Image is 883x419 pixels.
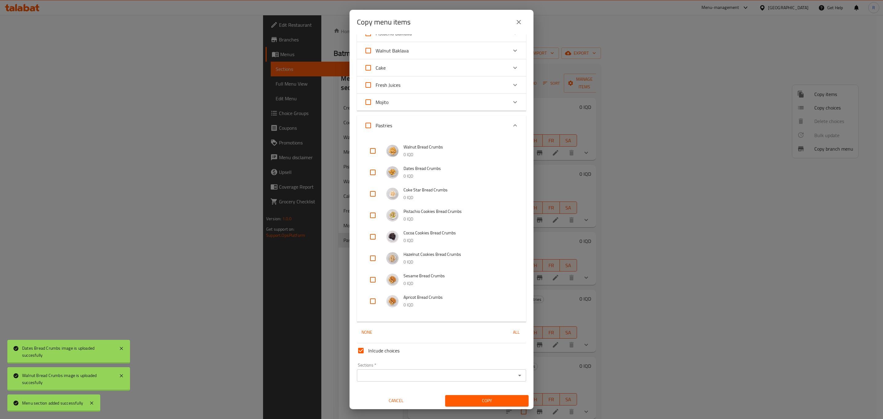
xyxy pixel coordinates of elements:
label: Acknowledge [361,43,409,58]
img: Apricot Bread Crumbs [386,295,399,307]
button: Open [515,371,524,380]
div: Expand [357,42,526,59]
h2: Copy menu items [357,17,411,27]
img: Coke Star Bread Crumbs [386,188,399,200]
span: All [509,329,524,336]
button: All [506,327,526,338]
span: Copy [450,397,524,405]
p: 0 IQD [403,215,514,223]
button: Copy [445,395,529,406]
span: Hazelnut Cookies Bread Crumbs [403,251,514,258]
div: Dates Bread Crumbs image is uploaded succesfully [22,345,113,359]
div: Expand [357,116,526,135]
span: Walnut Bread Crumbs [403,143,514,151]
span: Coke Star Bread Crumbs [403,186,514,194]
span: Sesame Bread Crumbs [403,272,514,280]
img: Cocoa Cookies Bread Crumbs [386,231,399,243]
img: Pistachio Cookies Bread Crumbs [386,209,399,221]
span: Cancel [357,397,435,405]
div: Expand [357,135,526,322]
img: Walnut Bread Crumbs [386,145,399,157]
div: Expand [357,59,526,76]
label: Acknowledge [361,95,388,110]
button: None [357,327,377,338]
p: 0 IQD [403,194,514,202]
div: Menu section added successfully [22,400,83,406]
img: Dates Bread Crumbs [386,166,399,179]
span: Mojito [376,98,388,107]
span: None [359,329,374,336]
p: 0 IQD [403,280,514,287]
span: Pistachio Cookies Bread Crumbs [403,208,514,215]
label: Acknowledge [361,60,386,75]
p: 0 IQD [403,258,514,266]
img: Hazelnut Cookies Bread Crumbs [386,252,399,264]
span: Apricot Bread Crumbs [403,294,514,301]
input: Select section [359,371,514,380]
p: 0 IQD [403,172,514,180]
p: 0 IQD [403,301,514,309]
img: Sesame Bread Crumbs [386,274,399,286]
div: Walnut Bread Crumbs image is uploaded succesfully [22,372,113,386]
button: Cancel [354,395,438,406]
span: Dates Bread Crumbs [403,165,514,172]
span: Walnut Baklava [376,46,409,55]
p: 0 IQD [403,237,514,244]
span: Fresh Juices [376,80,400,90]
p: 0 IQD [403,151,514,159]
label: Acknowledge [361,118,392,133]
span: Pastries [376,121,392,130]
button: close [511,15,526,29]
label: Acknowledge [361,78,400,92]
span: Cake [376,63,386,72]
div: Expand [357,76,526,94]
div: Expand [357,94,526,111]
span: Inlcude choices [368,347,399,354]
span: Cocoa Cookies Bread Crumbs [403,229,514,237]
